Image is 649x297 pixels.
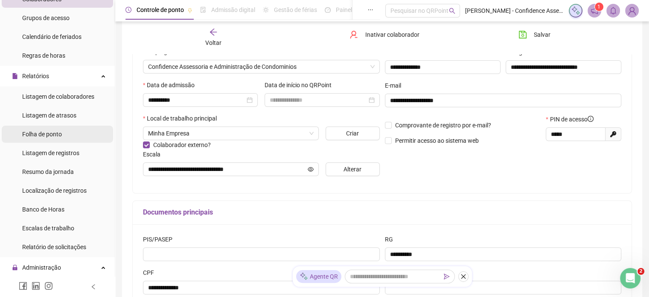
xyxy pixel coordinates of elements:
span: Permitir acesso ao sistema web [395,137,479,144]
span: send [444,273,450,279]
span: file-done [200,7,206,13]
label: Data de admissão [143,80,200,90]
span: Criar [346,129,359,138]
span: file [12,73,18,79]
span: facebook [19,282,27,290]
span: search [449,8,455,14]
span: Admissão digital [211,6,255,13]
span: Resumo da jornada [22,168,74,175]
span: Administração [22,264,61,271]
span: Folha de ponto [22,131,62,138]
h5: Documentos principais [143,207,621,218]
span: Escalas de trabalho [22,225,74,232]
sup: 1 [595,3,603,11]
span: 2 [637,268,644,275]
span: left [90,284,96,290]
span: bell [609,7,617,15]
div: Agente QR [296,270,341,283]
span: Regras de horas [22,52,65,59]
button: Criar [326,126,380,140]
span: dashboard [325,7,331,13]
span: save [518,30,527,39]
span: Voltar [205,39,221,46]
span: close [460,273,466,279]
span: Controle de ponto [137,6,184,13]
span: arrow-left [209,28,218,36]
span: Relatório de solicitações [22,244,86,250]
span: Colaborador externo? [153,141,211,148]
img: 78724 [626,4,638,17]
span: ellipsis [367,7,373,13]
img: sparkle-icon.fc2bf0ac1784a2077858766a79e2daf3.svg [571,6,580,15]
span: Grupos de acesso [22,15,70,21]
label: RG [385,235,399,244]
button: Salvar [512,28,557,41]
span: lock [12,265,18,271]
label: Escala [143,150,166,159]
img: sparkle-icon.fc2bf0ac1784a2077858766a79e2daf3.svg [300,272,308,281]
span: user-delete [349,30,358,39]
span: Inativar colaborador [365,30,419,39]
label: PIS/PASEP [143,235,178,244]
iframe: Intercom live chat [620,268,640,288]
span: Calendário de feriados [22,33,81,40]
span: 1 [597,4,600,10]
span: PIN de acesso [550,115,594,124]
span: Comprovante de registro por e-mail? [395,122,491,129]
span: Listagem de colaboradores [22,93,94,100]
span: instagram [44,282,53,290]
span: Listagem de atrasos [22,112,76,119]
span: clock-circle [125,7,131,13]
span: info-circle [588,116,594,122]
span: Salvar [534,30,550,39]
label: Local de trabalho principal [143,114,222,123]
span: Painel do DP [336,6,369,13]
span: notification [591,7,598,15]
span: Confidence Assessoria e Administração de Condominios [148,60,375,73]
span: Localização de registros [22,187,87,194]
label: CPF [143,268,160,277]
span: pushpin [187,8,192,13]
span: eye [308,166,314,172]
button: Inativar colaborador [343,28,425,41]
span: sun [263,7,269,13]
span: linkedin [32,282,40,290]
span: Salvador, Bahia, Brazil [148,127,314,140]
span: [PERSON_NAME] - Confidence Assessoria e Administração de Condominios [465,6,564,15]
span: Banco de Horas [22,206,64,213]
span: Alterar [343,165,361,174]
button: Alterar [326,162,380,176]
span: Listagem de registros [22,150,79,156]
span: Gestão de férias [274,6,317,13]
span: Relatórios [22,73,49,79]
label: Data de início no QRPoint [265,80,337,90]
label: E-mail [385,81,407,90]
